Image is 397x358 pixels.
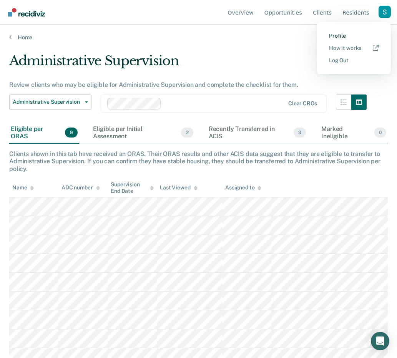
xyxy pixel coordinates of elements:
[329,33,379,39] a: Profile
[9,53,367,75] div: Administrative Supervision
[207,122,308,144] div: Recently Transferred in ACIS3
[329,45,379,51] a: How it works
[9,94,91,110] button: Administrative Supervision
[9,81,367,88] div: Review clients who may be eligible for Administrative Supervision and complete the checklist for ...
[379,6,391,18] button: Profile dropdown button
[65,128,77,138] span: 9
[294,128,306,138] span: 3
[181,128,193,138] span: 2
[225,184,261,191] div: Assigned to
[9,122,79,144] div: Eligible per ORAS9
[111,181,154,194] div: Supervision End Date
[8,8,45,17] img: Recidiviz
[9,150,388,172] div: Clients shown in this tab have received an ORAS. Their ORAS results and other ACIS data suggest t...
[374,128,386,138] span: 0
[9,34,388,41] a: Home
[61,184,100,191] div: ADC number
[371,332,389,350] div: Open Intercom Messenger
[12,184,34,191] div: Name
[317,22,391,74] div: Profile menu
[13,99,82,105] span: Administrative Supervision
[329,57,379,64] a: Log Out
[160,184,197,191] div: Last Viewed
[320,122,388,144] div: Marked Ineligible0
[91,122,195,144] div: Eligible per Initial Assessment2
[288,100,317,107] div: Clear CROs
